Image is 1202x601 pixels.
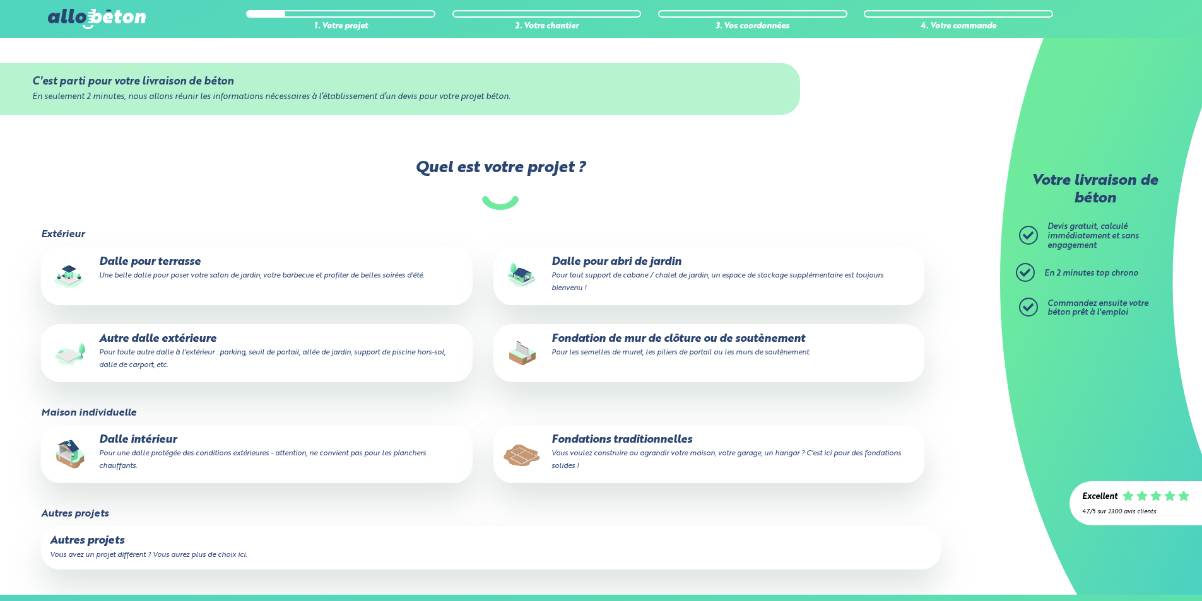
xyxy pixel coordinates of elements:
[1047,300,1148,317] span: Commandez ensuite votre béton prêt à l'emploi
[50,333,90,373] img: final_use.values.outside_slab
[50,434,90,474] img: final_use.values.inside_slab
[1082,508,1189,515] div: 4.7/5 sur 2300 avis clients
[246,22,435,32] div: 1. Votre projet
[551,450,901,470] small: Vous voulez construire ou agrandir votre maison, votre garage, un hangar ? C'est ici pour des fon...
[50,333,463,371] p: Autre dalle extérieure
[99,272,424,279] small: Une belle dalle pour poser votre salon de jardin, votre barbecue et profiter de belles soirées d'...
[452,22,642,32] div: 2. Votre chantier
[48,9,145,29] img: allobéton
[40,159,960,210] label: Quel est votre projet ?
[41,508,109,520] legend: Autres projets
[502,434,916,472] p: Fondations traditionnelles
[1090,552,1188,587] iframe: Help widget launcher
[50,551,247,559] small: Vous avez un projet différent ? Vous aurez plus de choix ici.
[41,229,85,240] legend: Extérieur
[502,434,543,474] img: final_use.values.traditional_fundations
[502,256,543,296] img: final_use.values.garden_shed
[32,93,769,102] div: En seulement 2 minutes, nous allons réunir les informations nécessaires à l’établissement d’un de...
[50,256,463,281] p: Dalle pour terrasse
[502,256,916,295] p: Dalle pour abri de jardin
[41,407,136,419] legend: Maison individuelle
[502,333,916,358] p: Fondation de mur de clôture ou de soutènement
[50,535,931,547] p: Autres projets
[32,76,769,88] div: C'est parti pour votre livraison de béton
[1044,269,1138,277] span: En 2 minutes top chrono
[1082,493,1117,502] div: Excellent
[658,22,847,32] div: 3. Vos coordonnées
[1047,223,1139,249] span: Devis gratuit, calculé immédiatement et sans engagement
[99,349,445,369] small: Pour toute autre dalle à l'extérieur : parking, seuil de portail, allée de jardin, support de pis...
[50,434,463,472] p: Dalle intérieur
[502,333,543,373] img: final_use.values.closing_wall_fundation
[1022,173,1167,207] p: Votre livraison de béton
[99,450,426,470] small: Pour une dalle protégée des conditions extérieures - attention, ne convient pas pour les plancher...
[864,22,1053,32] div: 4. Votre commande
[50,256,90,296] img: final_use.values.terrace
[551,349,810,356] small: Pour les semelles de muret, les piliers de portail ou les murs de soutènement.
[551,272,883,292] small: Pour tout support de cabane / chalet de jardin, un espace de stockage supplémentaire est toujours...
